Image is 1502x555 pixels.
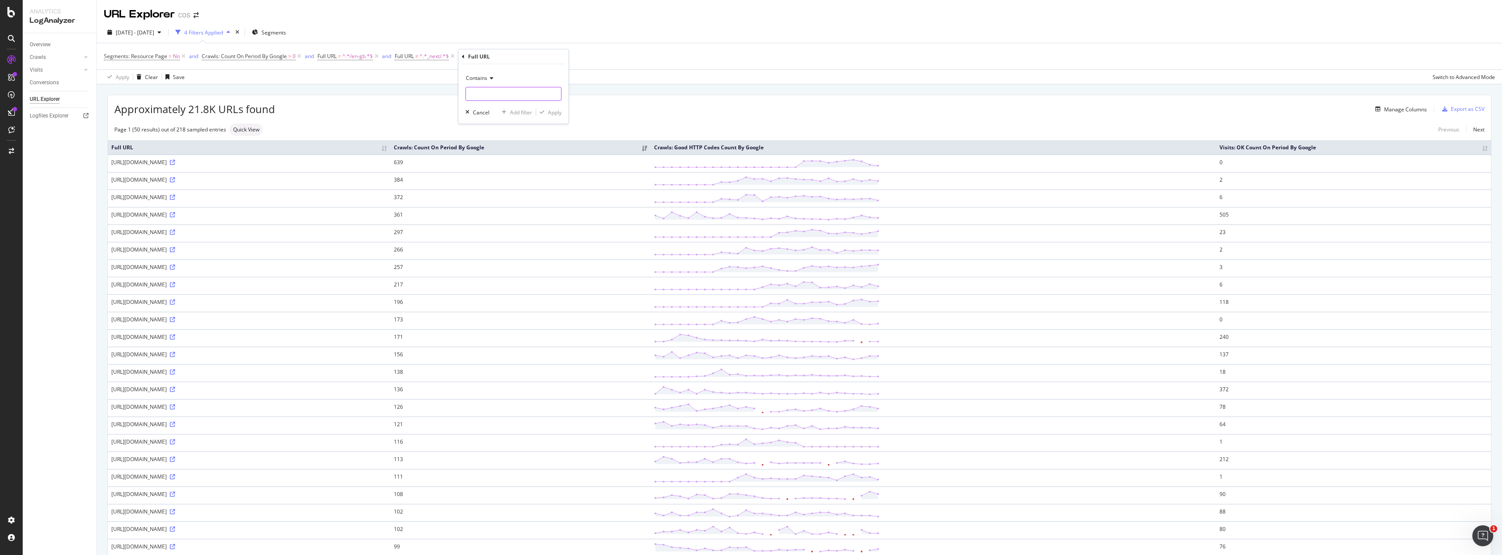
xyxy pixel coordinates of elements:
span: ^.*/en-gb.*$ [342,50,373,62]
button: Save [162,70,185,84]
div: Conversions [30,78,59,87]
div: [URL][DOMAIN_NAME] [111,176,387,183]
span: Contains [466,74,487,82]
button: Clear [133,70,158,84]
button: [DATE] - [DATE] [104,25,165,39]
td: 90 [1216,486,1491,504]
div: [URL][DOMAIN_NAME] [111,228,387,236]
span: 0 [293,50,296,62]
button: Switch to Advanced Mode [1429,70,1495,84]
button: Cancel [462,108,489,117]
button: 4 Filters Applied [172,25,234,39]
div: times [234,28,241,37]
td: 2 [1216,242,1491,259]
td: 108 [390,486,651,504]
span: > [288,52,291,60]
span: [DATE] - [DATE] [116,29,154,36]
td: 156 [390,347,651,364]
button: Export as CSV [1439,102,1485,116]
a: Logfiles Explorer [30,111,90,121]
td: 639 [390,155,651,172]
div: URL Explorer [30,95,60,104]
div: and [382,52,391,60]
div: Cancel [473,109,489,116]
td: 116 [390,434,651,452]
td: 217 [390,277,651,294]
div: [URL][DOMAIN_NAME] [111,246,387,253]
span: 1 [1490,525,1497,532]
span: = [338,52,341,60]
td: 1 [1216,434,1491,452]
td: 80 [1216,521,1491,539]
td: 118 [1216,294,1491,312]
div: Manage Columns [1384,106,1427,113]
button: and [305,52,314,60]
div: [URL][DOMAIN_NAME] [111,316,387,323]
td: 171 [390,329,651,347]
div: Clear [145,73,158,81]
td: 1 [1216,469,1491,486]
div: [URL][DOMAIN_NAME] [111,525,387,533]
td: 297 [390,224,651,242]
td: 240 [1216,329,1491,347]
a: Conversions [30,78,90,87]
td: 361 [390,207,651,224]
div: Analytics [30,7,90,16]
span: Segments: Resource Page [104,52,167,60]
div: Switch to Advanced Mode [1433,73,1495,81]
td: 266 [390,242,651,259]
td: 136 [390,382,651,399]
div: [URL][DOMAIN_NAME] [111,211,387,218]
span: Crawls: Count On Period By Google [202,52,287,60]
div: [URL][DOMAIN_NAME] [111,298,387,306]
div: 4 Filters Applied [184,29,223,36]
div: [URL][DOMAIN_NAME] [111,421,387,428]
div: [URL][DOMAIN_NAME] [111,386,387,393]
div: arrow-right-arrow-left [193,12,199,18]
div: [URL][DOMAIN_NAME] [111,351,387,358]
div: Visits [30,65,43,75]
div: [URL][DOMAIN_NAME] [111,543,387,550]
td: 126 [390,399,651,417]
button: Segments [248,25,289,39]
td: 78 [1216,399,1491,417]
span: ≠ [415,52,418,60]
button: Add filter [498,108,532,117]
div: [URL][DOMAIN_NAME] [111,368,387,376]
td: 257 [390,259,651,277]
td: 384 [390,172,651,190]
div: [URL][DOMAIN_NAME] [111,403,387,410]
div: [URL][DOMAIN_NAME] [111,281,387,288]
button: Apply [104,70,129,84]
span: No [173,50,180,62]
td: 102 [390,521,651,539]
td: 102 [390,504,651,521]
span: Quick View [233,127,259,132]
div: Crawls [30,53,46,62]
td: 6 [1216,277,1491,294]
td: 137 [1216,347,1491,364]
span: Segments [262,29,286,36]
div: [URL][DOMAIN_NAME] [111,263,387,271]
div: Save [173,73,185,81]
div: Full URL [468,53,490,60]
button: Manage Columns [1372,104,1427,114]
td: 2 [1216,172,1491,190]
a: Overview [30,40,90,49]
div: Apply [548,109,562,116]
th: Crawls: Good HTTP Codes Count By Google [651,140,1216,155]
span: Approximately 21.8K URLs found [114,102,275,117]
span: Full URL [317,52,337,60]
div: LogAnalyzer [30,16,90,26]
td: 121 [390,417,651,434]
div: COS [178,11,190,20]
div: [URL][DOMAIN_NAME] [111,333,387,341]
div: [URL][DOMAIN_NAME] [111,473,387,480]
td: 111 [390,469,651,486]
div: [URL][DOMAIN_NAME] [111,159,387,166]
td: 3 [1216,259,1491,277]
div: [URL][DOMAIN_NAME] [111,438,387,445]
td: 372 [390,190,651,207]
div: Page 1 (50 results) out of 218 sampled entries [114,126,226,133]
